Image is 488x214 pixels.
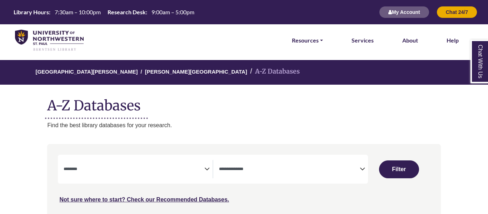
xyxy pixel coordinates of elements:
[379,9,429,15] a: My Account
[402,36,418,45] a: About
[35,68,138,75] a: [GEOGRAPHIC_DATA][PERSON_NAME]
[11,8,197,16] a: Hours Today
[437,6,477,18] button: Chat 24/7
[11,8,51,16] th: Library Hours:
[151,9,194,15] span: 9:00am – 5:00pm
[352,36,374,45] a: Services
[292,36,323,45] a: Resources
[219,167,360,173] textarea: Search
[437,9,477,15] a: Chat 24/7
[59,196,229,203] a: Not sure where to start? Check our Recommended Databases.
[379,160,419,178] button: Submit for Search Results
[15,30,84,51] img: library_home
[55,9,101,15] span: 7:30am – 10:00pm
[145,68,247,75] a: [PERSON_NAME][GEOGRAPHIC_DATA]
[64,167,204,173] textarea: Search
[47,60,440,85] nav: breadcrumb
[47,121,440,130] p: Find the best library databases for your research.
[47,92,440,114] h1: A-Z Databases
[105,8,148,16] th: Research Desk:
[379,6,429,18] button: My Account
[447,36,459,45] a: Help
[247,66,300,77] li: A-Z Databases
[11,8,197,15] table: Hours Today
